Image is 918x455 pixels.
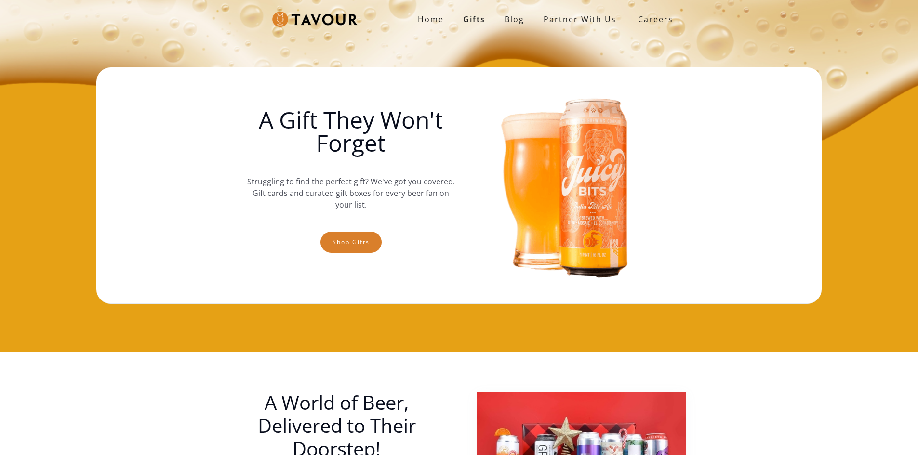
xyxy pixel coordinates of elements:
a: Blog [495,10,534,29]
a: partner with us [534,10,626,29]
h1: A Gift They Won't Forget [247,108,455,155]
strong: Careers [638,10,673,29]
a: Careers [626,6,680,33]
p: Struggling to find the perfect gift? We've got you covered. Gift cards and curated gift boxes for... [247,166,455,220]
a: Gifts [453,10,495,29]
strong: Home [418,14,444,25]
a: Home [408,10,453,29]
a: Shop gifts [320,232,382,253]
